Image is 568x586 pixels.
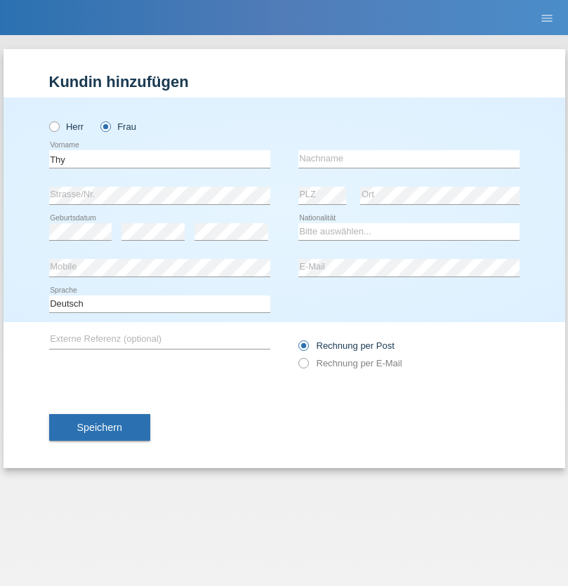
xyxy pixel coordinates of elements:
input: Rechnung per Post [298,340,308,358]
input: Herr [49,121,58,131]
h1: Kundin hinzufügen [49,73,520,91]
label: Frau [100,121,136,132]
input: Frau [100,121,110,131]
span: Speichern [77,422,122,433]
button: Speichern [49,414,150,441]
label: Rechnung per Post [298,340,395,351]
label: Herr [49,121,84,132]
a: menu [533,13,561,22]
i: menu [540,11,554,25]
label: Rechnung per E-Mail [298,358,402,368]
input: Rechnung per E-Mail [298,358,308,375]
